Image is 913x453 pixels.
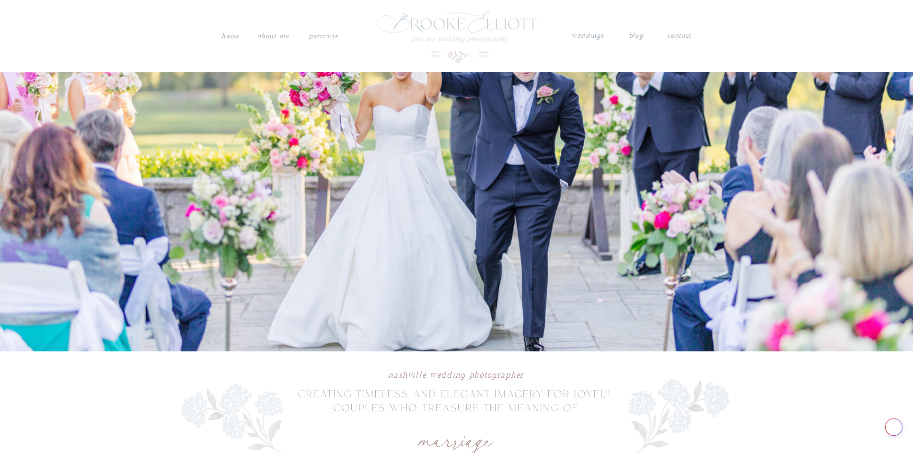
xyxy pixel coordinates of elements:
a: blog [629,30,643,42]
a: weddings [571,30,605,42]
p: creating timeless and elegant imagery for joyful couples who treasure the meaning of [275,388,638,430]
a: contact [667,30,692,39]
a: PORTRAITS [308,30,340,40]
a: About me [256,30,290,43]
h1: Nashville wedding photographer [275,368,637,387]
a: Home [221,30,240,43]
